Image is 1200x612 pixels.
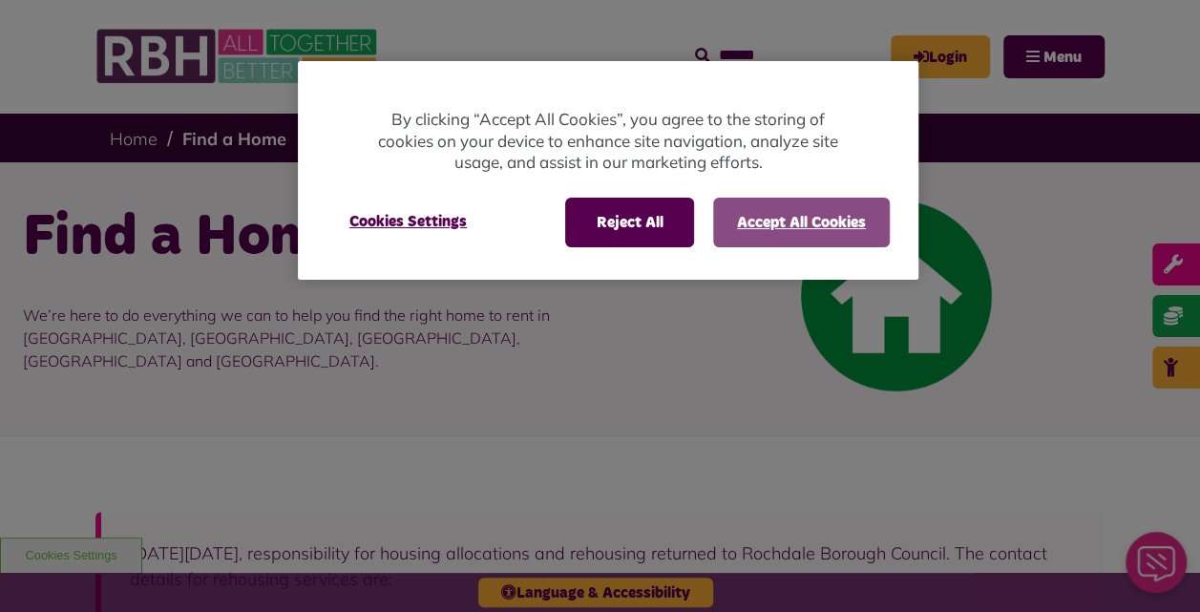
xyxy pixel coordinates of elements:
[326,198,490,245] button: Cookies Settings
[298,61,918,280] div: Cookie banner
[11,6,73,67] div: Close Web Assistant
[713,198,890,247] button: Accept All Cookies
[565,198,694,247] button: Reject All
[374,109,842,174] p: By clicking “Accept All Cookies”, you agree to the storing of cookies on your device to enhance s...
[298,61,918,280] div: Privacy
